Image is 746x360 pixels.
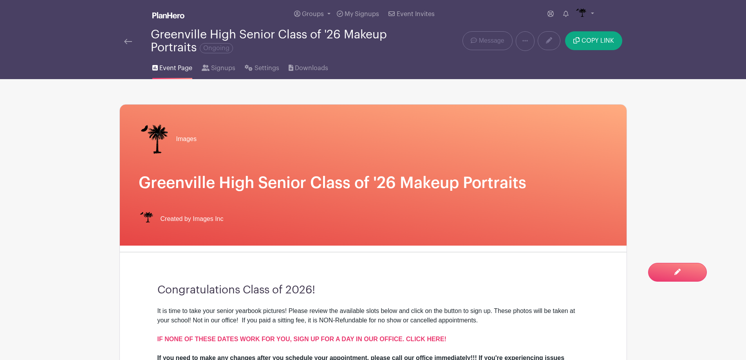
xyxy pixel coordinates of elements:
img: IMAGES%20logo%20transparenT%20PNG%20s.png [139,211,154,227]
span: Settings [255,63,279,73]
span: Groups [302,11,324,17]
img: IMAGES%20logo%20transparenT%20PNG%20s.png [139,123,170,155]
h3: Congratulations Class of 2026! [157,284,589,297]
a: Downloads [289,54,328,79]
h1: Greenville High Senior Class of '26 Makeup Portraits [139,174,608,192]
span: Event Invites [397,11,435,17]
img: back-arrow-29a5d9b10d5bd6ae65dc969a981735edf675c4d7a1fe02e03b50dbd4ba3cdb55.svg [124,39,132,44]
a: Signups [202,54,235,79]
span: Signups [211,63,235,73]
img: logo_white-6c42ec7e38ccf1d336a20a19083b03d10ae64f83f12c07503d8b9e83406b4c7d.svg [152,12,184,18]
a: Settings [245,54,279,79]
img: IMAGES%20logo%20transparenT%20PNG%20s.png [575,8,587,20]
a: IF NONE OF THESE DATES WORK FOR YOU, SIGN UP FOR A DAY IN OUR OFFICE. CLICK HERE! [157,336,446,342]
span: Downloads [295,63,328,73]
a: Message [462,31,512,50]
span: Images [176,134,197,144]
span: COPY LINK [582,38,614,44]
span: Created by Images Inc [161,214,224,224]
span: Ongoing [200,43,233,53]
a: Event Page [152,54,192,79]
button: COPY LINK [565,31,622,50]
div: It is time to take your senior yearbook pictures! Please review the available slots below and cli... [157,306,589,353]
span: Event Page [159,63,192,73]
span: My Signups [345,11,379,17]
span: Message [479,36,504,45]
div: Greenville High Senior Class of '26 Makeup Portraits [151,28,405,54]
